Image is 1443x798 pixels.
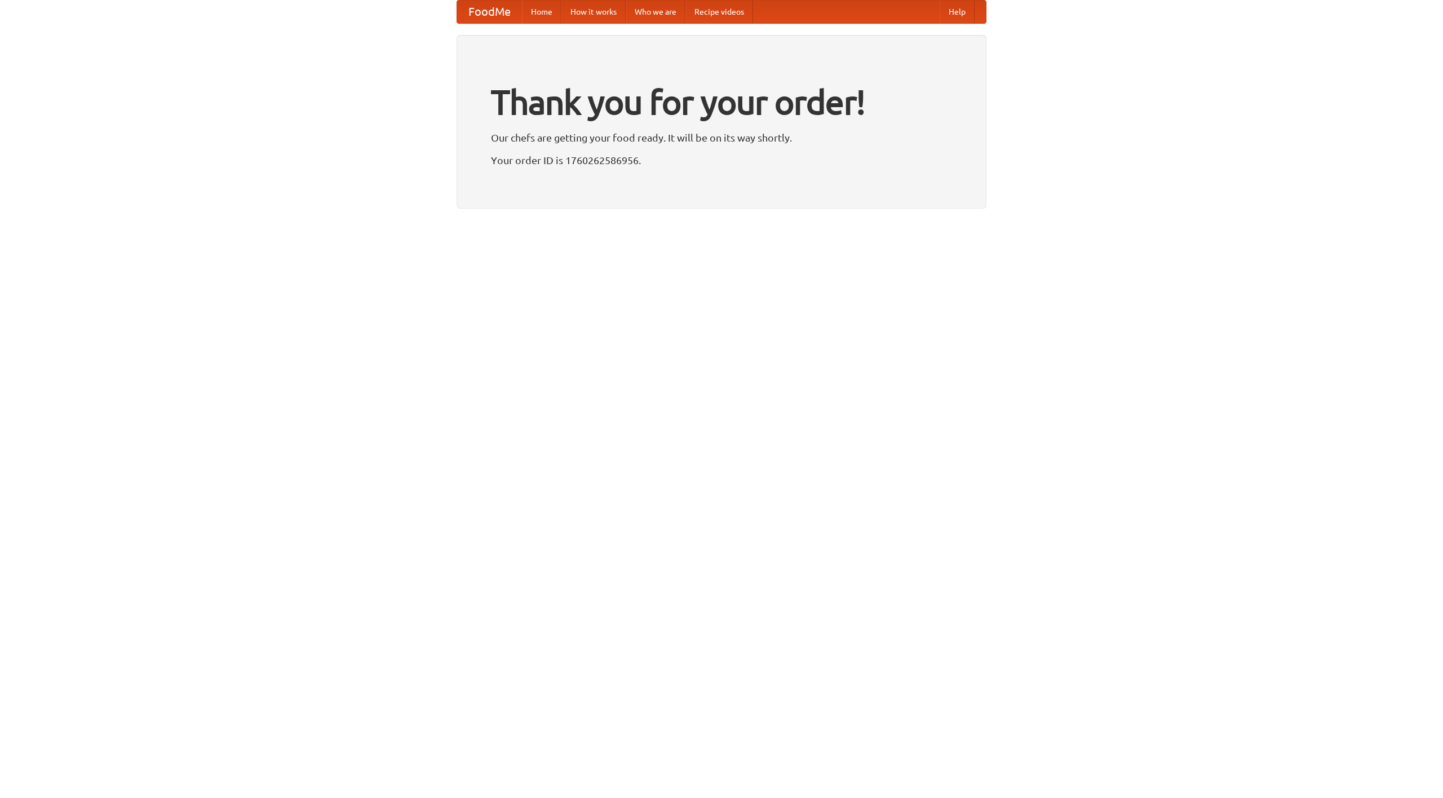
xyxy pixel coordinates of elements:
a: Help [940,1,975,23]
h1: Thank you for your order! [491,75,952,129]
a: Recipe videos [685,1,753,23]
a: Home [522,1,561,23]
p: Your order ID is 1760262586956. [491,152,952,169]
a: How it works [561,1,626,23]
a: FoodMe [457,1,522,23]
p: Our chefs are getting your food ready. It will be on its way shortly. [491,129,952,146]
a: Who we are [626,1,685,23]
